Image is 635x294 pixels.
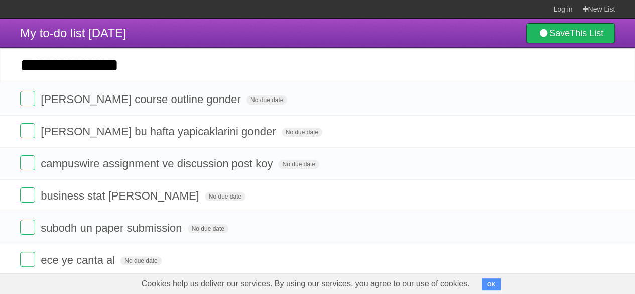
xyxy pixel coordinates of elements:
b: This List [570,28,603,38]
span: ece ye canta al [41,254,117,266]
button: OK [482,278,501,290]
span: No due date [282,128,322,137]
label: Done [20,220,35,235]
span: [PERSON_NAME] course outline gonder [41,93,243,106]
label: Done [20,155,35,170]
a: SaveThis List [526,23,615,43]
span: [PERSON_NAME] bu hafta yapicaklarini gonder [41,125,278,138]
span: No due date [205,192,245,201]
span: No due date [120,256,161,265]
label: Done [20,123,35,138]
span: My to-do list [DATE] [20,26,126,40]
span: No due date [278,160,319,169]
span: business stat [PERSON_NAME] [41,189,201,202]
label: Done [20,187,35,203]
span: No due date [188,224,228,233]
label: Done [20,252,35,267]
span: campuswire assignment ve discussion post koy [41,157,275,170]
span: Cookies help us deliver our services. By using our services, you agree to our use of cookies. [132,274,480,294]
span: No due date [246,95,287,105]
span: subodh un paper submission [41,222,184,234]
label: Done [20,91,35,106]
